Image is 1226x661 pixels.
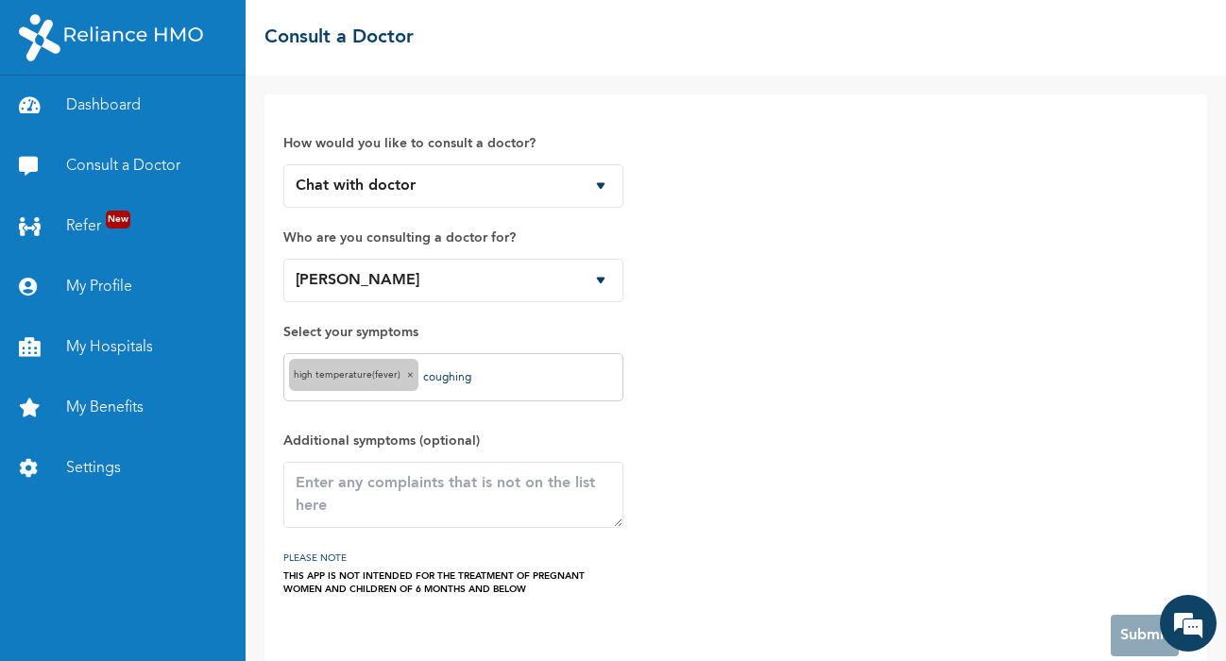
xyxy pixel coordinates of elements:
[283,227,623,249] label: Who are you consulting a doctor for?
[289,359,418,391] div: High temperature(Fever)
[283,132,623,155] label: How would you like to consult a doctor?
[407,370,414,380] span: ×
[1111,615,1179,656] button: Submit
[19,14,203,61] img: RelianceHMO's Logo
[283,547,623,569] h3: PLEASE NOTE
[283,321,623,344] label: Select your symptoms
[283,569,623,596] div: THIS APP IS NOT INTENDED FOR THE TREATMENT OF PREGNANT WOMEN AND CHILDREN OF 6 MONTHS AND BELOW
[283,430,623,452] label: Additional symptoms (optional)
[106,211,130,229] span: New
[264,24,414,52] h2: Consult a Doctor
